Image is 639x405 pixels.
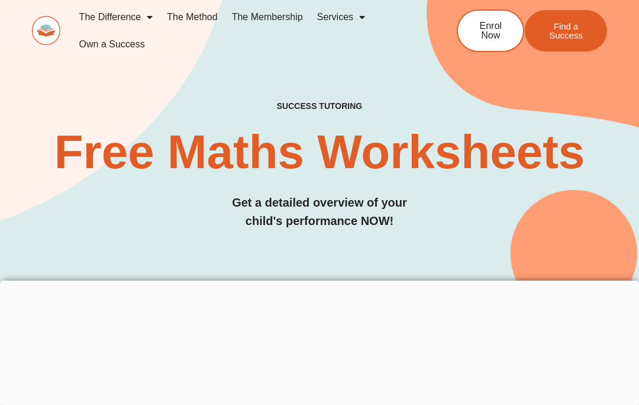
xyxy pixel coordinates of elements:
h4: SUCCESS TUTORING​ [32,101,607,111]
a: Own a Success [72,31,152,58]
a: Find a Success [525,10,607,52]
h3: Get a detailed overview of your child's performance NOW! [32,194,607,230]
a: Services [310,4,372,31]
a: The Membership [225,4,310,31]
h2: Free Maths Worksheets​ [32,128,607,176]
nav: Menu [72,4,424,58]
a: Enrol Now [457,9,524,52]
a: The Method [160,4,224,31]
span: Find a Success [543,22,589,40]
span: Enrol Now [476,21,505,40]
a: The Difference [72,4,160,31]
